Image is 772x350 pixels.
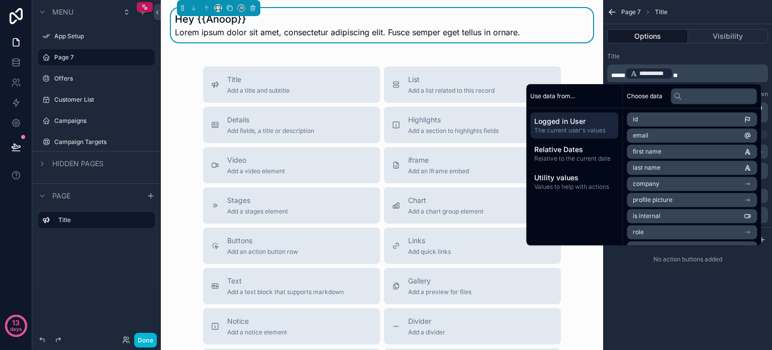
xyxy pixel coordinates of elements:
button: Options [607,29,688,43]
span: Add a text block that supports markdown [227,288,344,296]
button: DividerAdd a divider [384,308,561,344]
span: Text [227,276,344,286]
button: Visibility [688,29,768,43]
span: Add a chart group element [408,207,484,216]
span: Logged in User [534,116,614,126]
span: Add an iframe embed [408,167,469,175]
span: Use data from... [530,92,575,100]
span: Details [227,115,314,125]
label: Campaigns [54,117,153,125]
label: Title [607,52,620,60]
span: Stages [227,195,288,205]
span: Page 7 [621,8,641,16]
span: Buttons [227,236,298,246]
span: Add a stages element [227,207,288,216]
span: iframe [408,155,469,165]
span: Page [52,191,70,201]
span: Relative Dates [534,145,614,155]
span: Values to help with actions [534,183,614,191]
span: Add a divider [408,328,445,336]
button: VideoAdd a video element [203,147,380,183]
button: LinksAdd quick links [384,228,561,264]
span: Video [227,155,285,165]
span: Utility values [534,173,614,183]
label: App Setup [54,32,153,40]
span: Add a title and subtitle [227,87,289,95]
span: The current user's values [534,126,614,134]
button: TitleAdd a title and subtitle [203,66,380,103]
button: Done [134,333,157,347]
span: Menu [52,7,73,17]
span: Gallery [408,276,471,286]
label: Title [58,216,147,224]
span: Highlights [408,115,499,125]
button: TextAdd a text block that supports markdown [203,268,380,304]
div: No action buttons added [603,251,772,267]
div: scrollable content [526,108,622,199]
span: Add fields, a title or description [227,127,314,135]
span: Add a section to highlights fields [408,127,499,135]
div: scrollable content [32,207,161,238]
span: Title [227,75,289,85]
span: Chart [408,195,484,205]
h1: Hey {{Anoop}} [175,12,520,26]
button: NoticeAdd a notice element [203,308,380,344]
span: Choose data [627,92,662,100]
span: Relative to the current date [534,155,614,163]
button: ChartAdd a chart group element [384,187,561,224]
span: Add a notice element [227,328,287,336]
button: ListAdd a list related to this record [384,66,561,103]
span: Notice [227,316,287,326]
label: Offers [54,75,153,83]
span: List [408,75,495,85]
button: StagesAdd a stages element [203,187,380,224]
span: Links [408,236,451,246]
span: Divider [408,316,445,326]
button: HighlightsAdd a section to highlights fields [384,107,561,143]
span: Hidden pages [52,159,104,169]
label: Customer List [54,96,153,104]
button: iframeAdd an iframe embed [384,147,561,183]
span: Add quick links [408,248,451,256]
button: GalleryAdd a preview for files [384,268,561,304]
label: Campaign Targets [54,138,153,146]
span: Add a preview for files [408,288,471,296]
label: Page 7 [54,53,149,61]
span: Title [655,8,667,16]
p: days [10,322,22,336]
span: Add a list related to this record [408,87,495,95]
button: DetailsAdd fields, a title or description [203,107,380,143]
span: Lorem ipsum dolor sit amet, consectetur adipiscing elit. Fusce semper eget tellus in ornare. [175,26,520,38]
div: scrollable content [607,64,768,82]
button: ButtonsAdd an action button row [203,228,380,264]
p: 13 [12,318,20,328]
span: Add a video element [227,167,285,175]
span: Add an action button row [227,248,298,256]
